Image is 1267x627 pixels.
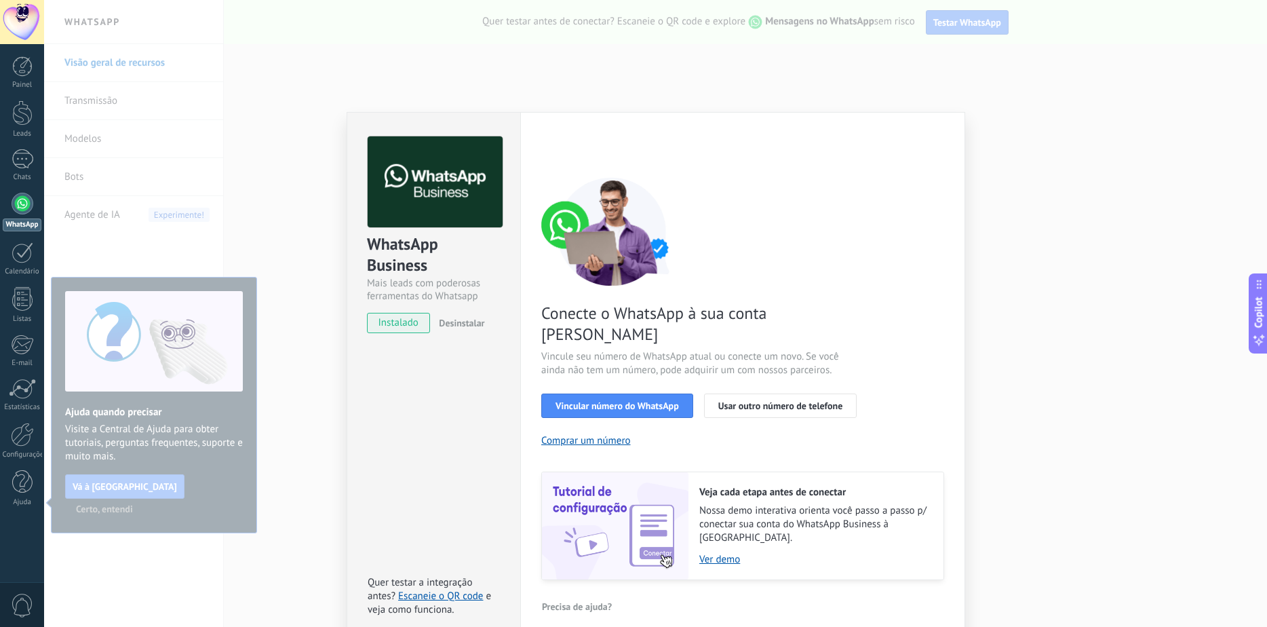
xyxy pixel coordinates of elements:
[3,81,42,90] div: Painel
[699,504,930,545] span: Nossa demo interativa orienta você passo a passo p/ conectar sua conta do WhatsApp Business à [GE...
[541,434,631,447] button: Comprar um número
[542,602,612,611] span: Precisa de ajuda?
[555,401,679,411] span: Vincular número do WhatsApp
[541,350,864,377] span: Vincule seu número de WhatsApp atual ou conecte um novo. Se você ainda não tem um número, pode ad...
[3,173,42,182] div: Chats
[398,590,483,603] a: Escaneie o QR code
[3,130,42,138] div: Leads
[704,394,857,418] button: Usar outro número de telefone
[541,177,684,286] img: connect number
[699,553,930,566] a: Ver demo
[367,277,501,303] div: Mais leads com poderosas ferramentas do Whatsapp
[368,590,491,616] span: e veja como funciona.
[541,596,612,617] button: Precisa de ajuda?
[3,451,42,459] div: Configurações
[367,233,501,277] div: WhatsApp Business
[3,403,42,412] div: Estatísticas
[439,317,484,329] span: Desinstalar
[541,303,864,345] span: Conecte o WhatsApp à sua conta [PERSON_NAME]
[1252,297,1266,328] span: Copilot
[368,136,503,228] img: logo_main.png
[718,401,843,411] span: Usar outro número de telefone
[433,313,484,333] button: Desinstalar
[368,313,429,333] span: instalado
[3,498,42,507] div: Ajuda
[699,486,930,499] h2: Veja cada etapa antes de conectar
[368,576,472,603] span: Quer testar a integração antes?
[3,315,42,324] div: Listas
[3,267,42,276] div: Calendário
[541,394,693,418] button: Vincular número do WhatsApp
[3,218,41,231] div: WhatsApp
[3,359,42,368] div: E-mail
